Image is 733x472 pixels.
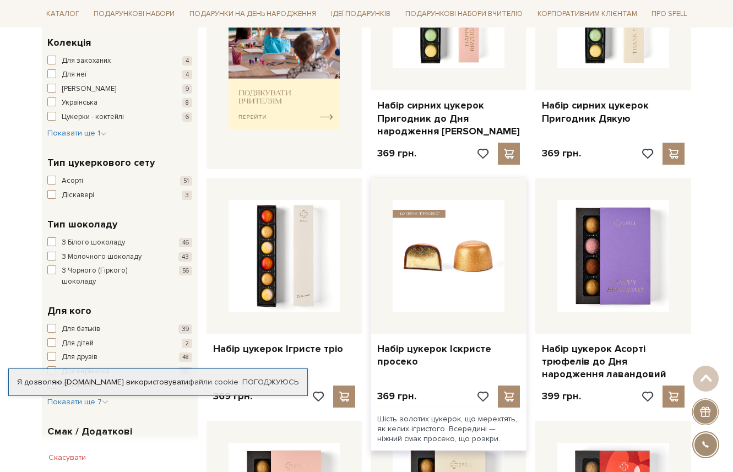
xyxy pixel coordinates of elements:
[47,97,192,108] button: Українська 8
[47,128,107,138] span: Показати ще 1
[47,252,192,263] button: З Молочного шоколаду 43
[47,366,192,377] button: Для керівника 43
[188,377,238,387] a: файли cookie
[182,70,192,79] span: 4
[47,128,107,139] button: Показати ще 1
[62,56,111,67] span: Для закоханих
[542,343,685,381] a: Набір цукерок Асорті трюфелів до Дня народження лавандовий
[182,56,192,66] span: 4
[47,84,192,95] button: [PERSON_NAME] 9
[47,303,91,318] span: Для кого
[377,147,416,160] p: 369 грн.
[62,352,97,363] span: Для друзів
[89,6,179,23] a: Подарункові набори
[377,99,520,138] a: Набір сирних цукерок Пригодник до Дня народження [PERSON_NAME]
[182,339,192,348] span: 2
[371,408,526,451] div: Шість золотих цукерок, що мерехтять, як келих ігристого. Всередині — ніжний смак просеко, що розк...
[185,6,321,23] a: Подарунки на День народження
[47,35,91,50] span: Колекція
[47,265,192,287] button: З Чорного (Гіркого) шоколаду 56
[213,390,252,403] p: 369 грн.
[533,6,642,23] a: Корпоративним клієнтам
[62,366,110,377] span: Для керівника
[9,377,307,387] div: Я дозволяю [DOMAIN_NAME] використовувати
[327,6,395,23] a: Ідеї подарунків
[47,190,192,201] button: Діскавері 3
[393,200,504,312] img: Набір цукерок Іскристе просеко
[47,397,108,408] button: Показати ще 7
[62,324,100,335] span: Для батьків
[47,237,192,248] button: З Білого шоколаду 46
[182,191,192,200] span: 3
[542,99,685,125] a: Набір сирних цукерок Пригодник Дякую
[47,56,192,67] button: Для закоханих 4
[47,155,155,170] span: Тип цукеркового сету
[47,424,189,454] span: Смак / Додаткові інгредієнти
[62,190,94,201] span: Діскавері
[47,397,108,406] span: Показати ще 7
[62,84,116,95] span: [PERSON_NAME]
[62,252,142,263] span: З Молочного шоколаду
[47,176,192,187] button: Асорті 51
[542,147,581,160] p: 369 грн.
[182,84,192,94] span: 9
[47,69,192,80] button: Для неї 4
[62,176,83,187] span: Асорті
[178,324,192,334] span: 39
[178,252,192,262] span: 43
[542,390,581,403] p: 399 грн.
[242,377,298,387] a: Погоджуюсь
[647,6,691,23] a: Про Spell
[180,176,192,186] span: 51
[42,6,84,23] a: Каталог
[182,98,192,107] span: 8
[47,112,192,123] button: Цукерки - коктейлі 6
[62,69,86,80] span: Для неї
[47,217,117,232] span: Тип шоколаду
[377,343,520,368] a: Набір цукерок Іскристе просеко
[62,112,124,123] span: Цукерки - коктейлі
[62,265,162,287] span: З Чорного (Гіркого) шоколаду
[62,237,125,248] span: З Білого шоколаду
[377,390,416,403] p: 369 грн.
[179,352,192,362] span: 48
[182,112,192,122] span: 6
[213,343,356,355] a: Набір цукерок Ігристе тріо
[62,97,97,108] span: Українська
[62,338,94,349] span: Для дітей
[42,449,93,466] button: Скасувати
[179,266,192,275] span: 56
[178,367,192,376] span: 43
[401,4,527,23] a: Подарункові набори Вчителю
[47,324,192,335] button: Для батьків 39
[179,238,192,247] span: 46
[47,352,192,363] button: Для друзів 48
[47,338,192,349] button: Для дітей 2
